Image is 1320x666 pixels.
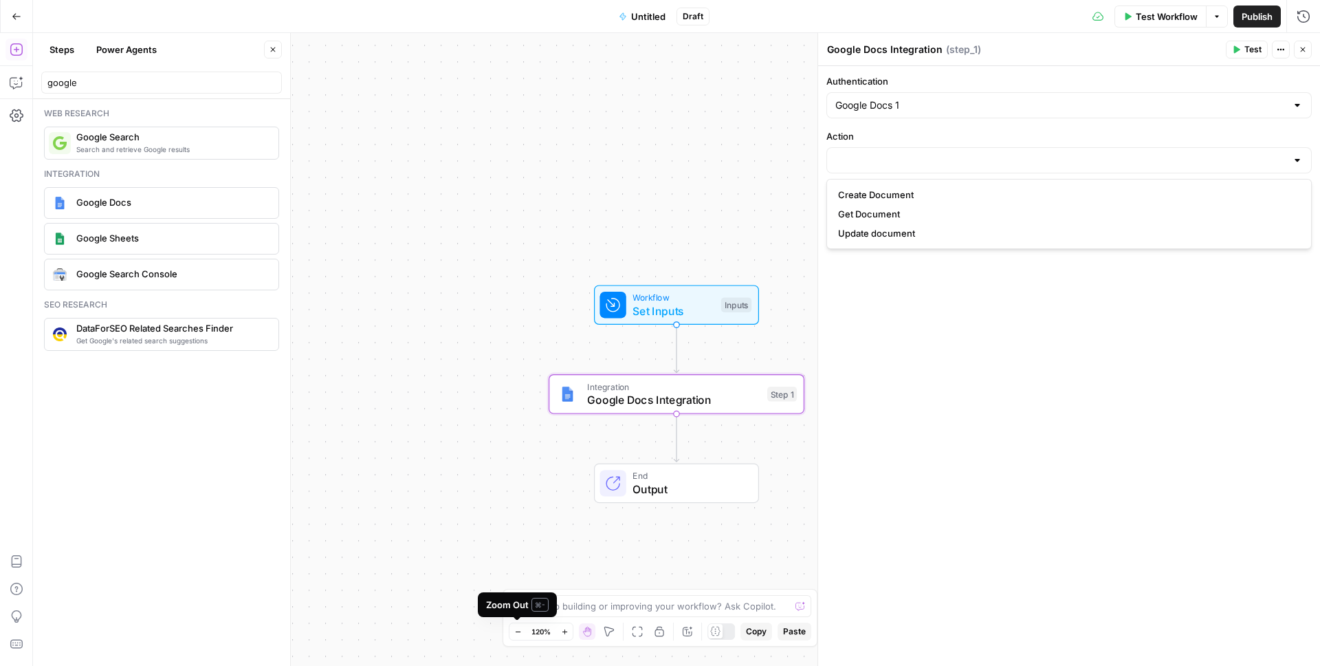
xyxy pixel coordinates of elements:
[88,39,165,61] button: Power Agents
[827,43,943,56] textarea: Google Docs Integration
[1242,10,1273,23] span: Publish
[549,464,804,504] div: EndOutput
[41,39,82,61] button: Steps
[53,196,67,210] img: Instagram%20post%20-%201%201.png
[44,168,279,180] div: Integration
[53,327,67,341] img: 9u0p4zbvbrir7uayayktvs1v5eg0
[778,623,811,641] button: Paste
[560,386,576,402] img: Instagram%20post%20-%201%201.png
[587,391,760,408] span: Google Docs Integration
[1233,6,1281,28] button: Publish
[683,10,703,23] span: Draft
[486,598,549,612] div: Zoom Out
[946,43,981,56] span: ( step_1 )
[674,325,679,373] g: Edge from start to step_1
[76,195,267,209] span: Google Docs
[838,188,1295,202] span: Create Document
[746,625,767,638] span: Copy
[835,98,1286,112] input: Google Docs 1
[76,335,267,346] span: Get Google's related search suggestions
[587,380,760,393] span: Integration
[76,321,267,335] span: DataForSEO Related Searches Finder
[1136,10,1198,23] span: Test Workflow
[549,285,804,325] div: WorkflowSet InputsInputs
[1226,41,1268,58] button: Test
[631,10,665,23] span: Untitled
[47,76,276,89] input: Search steps
[1114,6,1206,28] button: Test Workflow
[76,231,267,245] span: Google Sheets
[826,129,1312,143] label: Action
[44,299,279,311] div: Seo research
[549,374,804,414] div: IntegrationGoogle Docs IntegrationStep 1
[721,297,751,312] div: Inputs
[76,144,267,155] span: Search and retrieve Google results
[53,268,67,281] img: google-search-console.svg
[53,232,67,246] img: Group%201%201.png
[674,414,679,462] g: Edge from step_1 to end
[838,207,1295,221] span: Get Document
[740,623,772,641] button: Copy
[610,6,674,28] button: Untitled
[531,598,549,612] span: ⌘ -
[632,291,714,304] span: Workflow
[632,303,714,319] span: Set Inputs
[44,107,279,120] div: Web research
[826,74,1312,88] label: Authentication
[632,469,745,482] span: End
[76,130,267,144] span: Google Search
[767,387,797,402] div: Step 1
[76,267,267,281] span: Google Search Console
[783,625,806,638] span: Paste
[632,481,745,497] span: Output
[1244,43,1262,56] span: Test
[838,226,1295,240] span: Update document
[531,626,551,637] span: 120%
